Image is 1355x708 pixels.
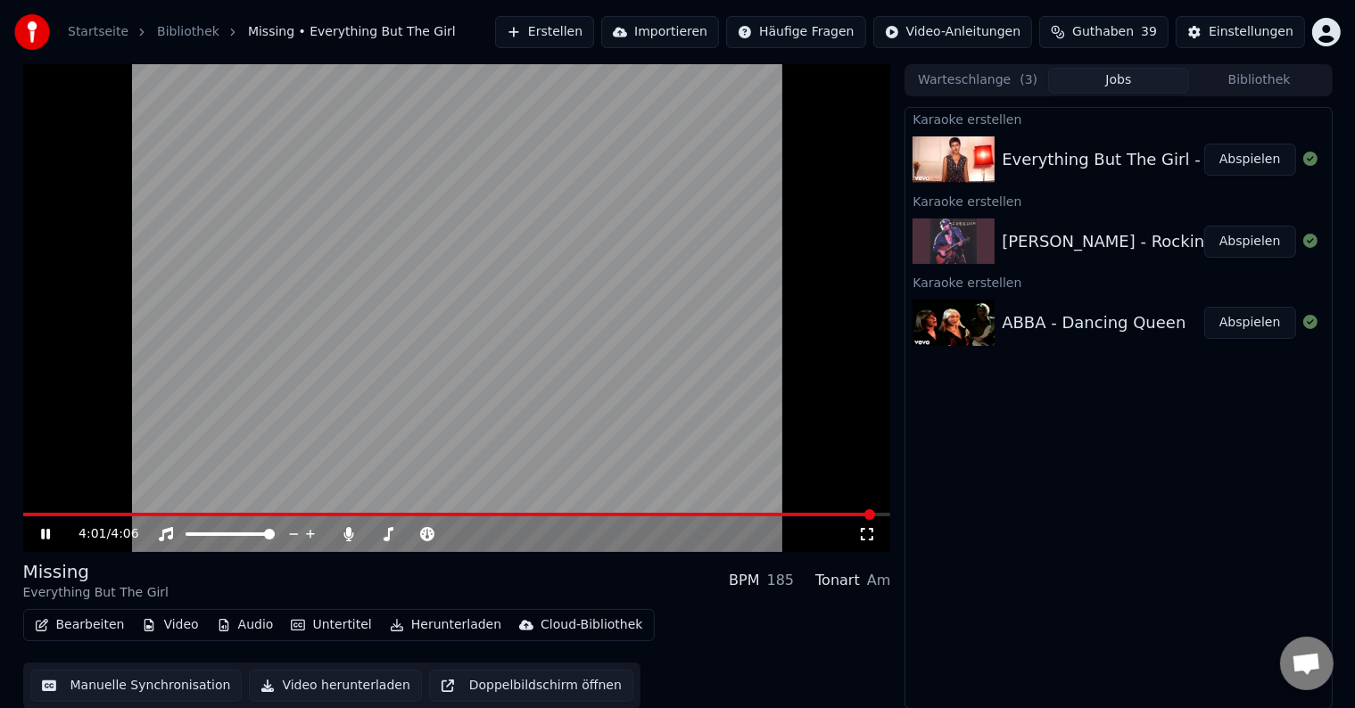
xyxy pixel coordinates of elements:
div: [PERSON_NAME] - Rockin' in the Free World [1002,229,1350,254]
div: BPM [729,570,759,591]
div: Tonart [815,570,860,591]
span: Guthaben [1072,23,1134,41]
button: Abspielen [1204,144,1296,176]
button: Bibliothek [1189,68,1330,94]
button: Untertitel [284,613,378,638]
button: Warteschlange [907,68,1048,94]
button: Einstellungen [1176,16,1305,48]
button: Doppelbildschirm öffnen [429,670,633,702]
div: Karaoke erstellen [905,271,1331,292]
button: Video-Anleitungen [873,16,1033,48]
div: Karaoke erstellen [905,190,1331,211]
button: Video herunterladen [249,670,421,702]
button: Jobs [1048,68,1189,94]
span: Missing • Everything But The Girl [248,23,456,41]
div: / [78,525,121,543]
div: Karaoke erstellen [905,108,1331,129]
div: ABBA - Dancing Queen [1002,310,1186,335]
div: Missing [23,559,169,584]
span: 4:01 [78,525,106,543]
button: Guthaben39 [1039,16,1169,48]
button: Audio [210,613,281,638]
div: Chat öffnen [1280,637,1334,690]
img: youka [14,14,50,50]
div: Everything But The Girl [23,584,169,602]
button: Video [135,613,205,638]
span: 4:06 [111,525,138,543]
a: Bibliothek [157,23,219,41]
div: 185 [767,570,795,591]
button: Abspielen [1204,307,1296,339]
div: Cloud-Bibliothek [541,616,642,634]
span: 39 [1141,23,1157,41]
span: ( 3 ) [1020,71,1037,89]
button: Herunterladen [383,613,508,638]
div: Am [867,570,891,591]
nav: breadcrumb [68,23,456,41]
button: Importieren [601,16,719,48]
div: Einstellungen [1209,23,1293,41]
a: Startseite [68,23,128,41]
div: Everything But The Girl - Missing [1002,147,1265,172]
button: Erstellen [495,16,594,48]
button: Bearbeiten [28,613,132,638]
button: Manuelle Synchronisation [30,670,243,702]
button: Häufige Fragen [726,16,866,48]
button: Abspielen [1204,226,1296,258]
